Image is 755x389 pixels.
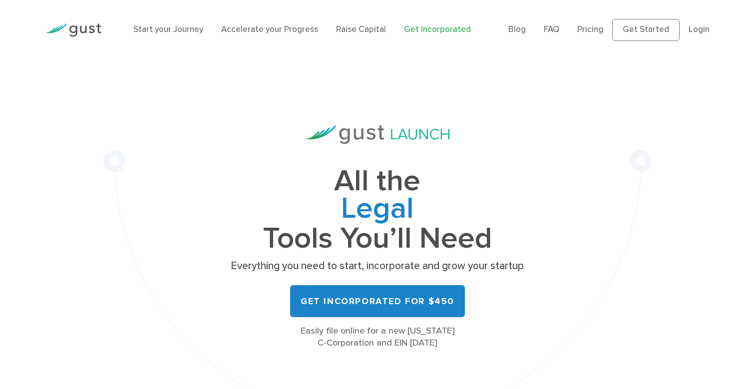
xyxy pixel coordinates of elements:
[612,19,680,41] a: Get Started
[133,24,203,34] a: Start your Journey
[290,285,465,317] a: Get Incorporated for $450
[336,24,386,34] a: Raise Capital
[306,125,449,144] img: Gust Launch Logo
[228,325,527,349] div: Easily file online for a new [US_STATE] C-Corporation and EIN [DATE]
[577,24,603,34] a: Pricing
[228,259,527,273] p: Everything you need to start, incorporate and grow your startup
[45,23,101,37] img: Gust Logo
[689,24,710,34] a: Login
[221,24,318,34] a: Accelerate your Progress
[228,168,527,252] h1: All the Tools You’ll Need
[404,24,471,34] a: Get Incorporated
[508,24,526,34] a: Blog
[544,24,559,34] a: FAQ
[228,195,527,225] span: Legal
